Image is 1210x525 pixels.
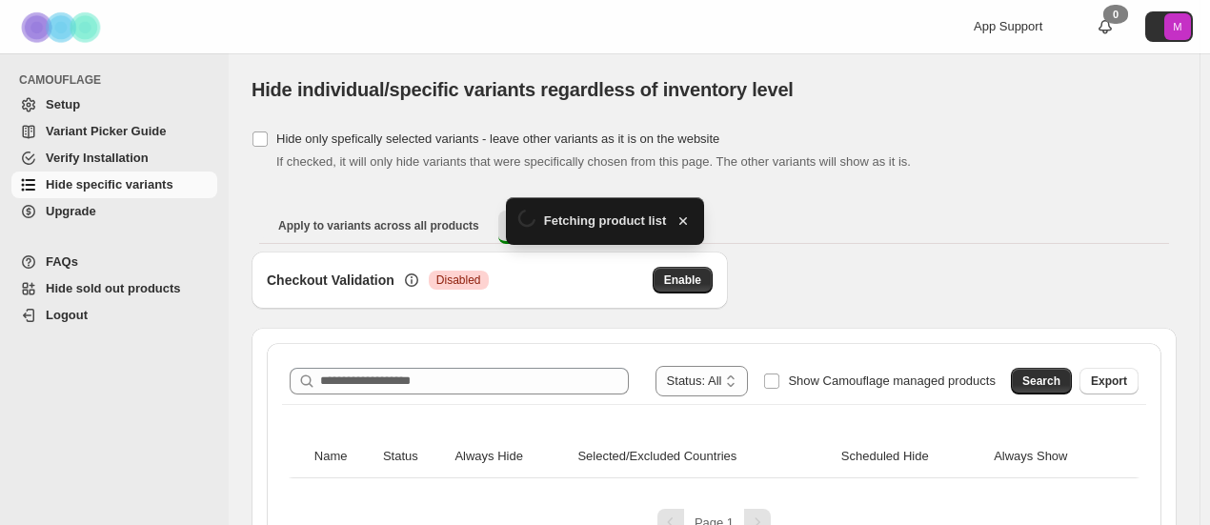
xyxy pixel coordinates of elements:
[309,435,377,478] th: Name
[664,273,701,288] span: Enable
[1022,374,1060,389] span: Search
[1011,368,1072,394] button: Search
[788,374,996,388] span: Show Camouflage managed products
[572,435,835,478] th: Selected/Excluded Countries
[11,145,217,172] a: Verify Installation
[46,124,166,138] span: Variant Picker Guide
[1079,368,1139,394] button: Export
[46,204,96,218] span: Upgrade
[11,91,217,118] a: Setup
[46,254,78,269] span: FAQs
[19,72,219,88] span: CAMOUFLAGE
[46,281,181,295] span: Hide sold out products
[1091,374,1127,389] span: Export
[11,249,217,275] a: FAQs
[436,273,481,288] span: Disabled
[988,435,1119,478] th: Always Show
[11,275,217,302] a: Hide sold out products
[46,177,173,192] span: Hide specific variants
[974,19,1042,33] span: App Support
[544,212,667,231] span: Fetching product list
[1103,5,1128,24] div: 0
[498,211,676,244] button: Select variants individually
[1096,17,1115,36] a: 0
[11,118,217,145] a: Variant Picker Guide
[263,211,494,241] button: Apply to variants across all products
[449,435,572,478] th: Always Hide
[11,198,217,225] a: Upgrade
[11,302,217,329] a: Logout
[1173,21,1181,32] text: M
[252,79,794,100] span: Hide individual/specific variants regardless of inventory level
[11,172,217,198] a: Hide specific variants
[836,435,988,478] th: Scheduled Hide
[1164,13,1191,40] span: Avatar with initials M
[377,435,449,478] th: Status
[46,308,88,322] span: Logout
[276,131,719,146] span: Hide only spefically selected variants - leave other variants as it is on the website
[46,97,80,111] span: Setup
[267,271,394,290] h3: Checkout Validation
[15,1,111,53] img: Camouflage
[653,267,713,293] button: Enable
[46,151,149,165] span: Verify Installation
[278,218,479,233] span: Apply to variants across all products
[276,154,911,169] span: If checked, it will only hide variants that were specifically chosen from this page. The other va...
[1145,11,1193,42] button: Avatar with initials M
